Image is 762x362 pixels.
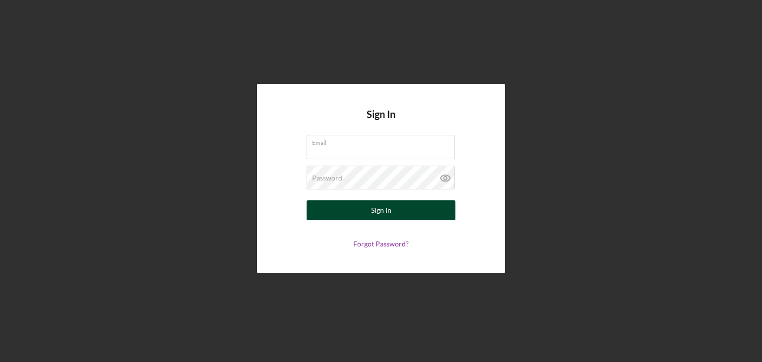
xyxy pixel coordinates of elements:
[371,200,391,220] div: Sign In
[312,135,455,146] label: Email
[307,200,455,220] button: Sign In
[312,174,342,182] label: Password
[367,109,395,135] h4: Sign In
[353,240,409,248] a: Forgot Password?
